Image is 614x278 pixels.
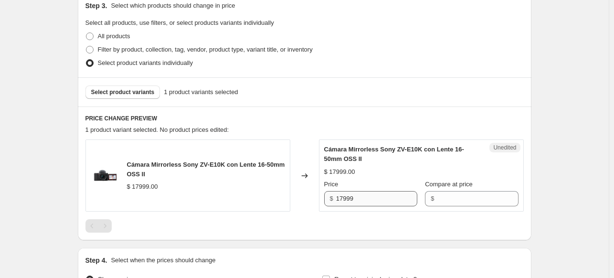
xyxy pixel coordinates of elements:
[85,256,107,265] h2: Step 4.
[324,146,464,162] span: Cámara Mirrorless Sony ZV-E10K con Lente 16-50mm OSS II
[493,144,516,151] span: Unedited
[164,87,238,97] span: 1 product variants selected
[111,1,235,11] p: Select which products should change in price
[425,181,473,188] span: Compare at price
[91,161,119,190] img: ZV-E10KBQ_E38_8_80x.jpg
[98,46,313,53] span: Filter by product, collection, tag, vendor, product type, variant title, or inventory
[85,115,524,122] h6: PRICE CHANGE PREVIEW
[85,1,107,11] h2: Step 3.
[85,219,112,233] nav: Pagination
[324,167,355,177] div: $ 17999.00
[85,86,160,99] button: Select product variants
[330,195,333,202] span: $
[111,256,215,265] p: Select when the prices should change
[85,126,229,133] span: 1 product variant selected. No product prices edited:
[98,32,130,40] span: All products
[98,59,193,66] span: Select product variants individually
[127,182,158,192] div: $ 17999.00
[127,161,285,178] span: Cámara Mirrorless Sony ZV-E10K con Lente 16-50mm OSS II
[91,88,155,96] span: Select product variants
[324,181,339,188] span: Price
[431,195,434,202] span: $
[85,19,274,26] span: Select all products, use filters, or select products variants individually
